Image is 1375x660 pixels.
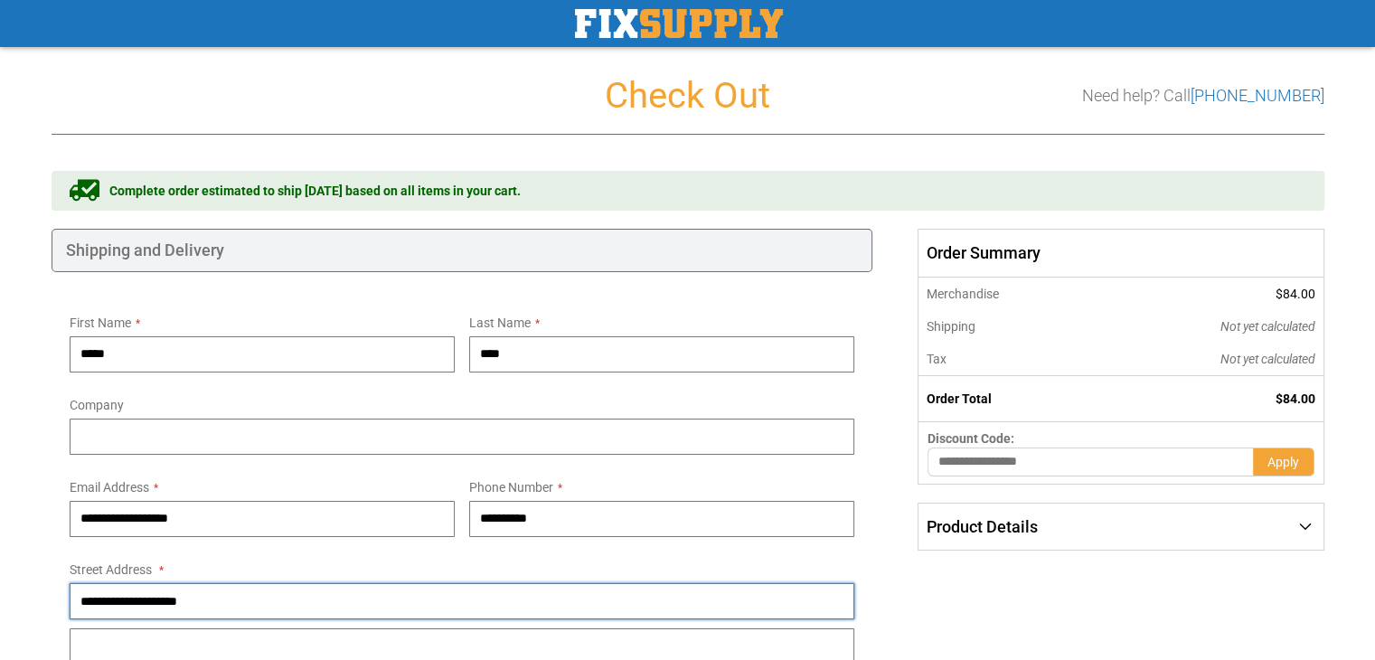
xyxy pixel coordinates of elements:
span: Shipping [927,319,975,334]
a: store logo [575,9,783,38]
a: [PHONE_NUMBER] [1191,86,1324,105]
span: Apply [1267,455,1299,469]
span: Last Name [469,316,531,330]
span: Not yet calculated [1220,352,1315,366]
strong: Order Total [927,391,992,406]
span: Discount Code: [928,431,1014,446]
span: First Name [70,316,131,330]
th: Merchandise [918,278,1098,310]
span: Street Address [70,562,152,577]
span: Company [70,398,124,412]
span: $84.00 [1276,287,1315,301]
span: Phone Number [469,480,553,495]
span: Product Details [927,517,1038,536]
span: Complete order estimated to ship [DATE] based on all items in your cart. [109,182,521,200]
span: Not yet calculated [1220,319,1315,334]
h1: Check Out [52,76,1324,116]
button: Apply [1253,448,1314,476]
span: Email Address [70,480,149,495]
span: $84.00 [1276,391,1315,406]
span: Order Summary [918,229,1323,278]
h3: Need help? Call [1082,87,1324,105]
img: Fix Industrial Supply [575,9,783,38]
th: Tax [918,343,1098,376]
div: Shipping and Delivery [52,229,873,272]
